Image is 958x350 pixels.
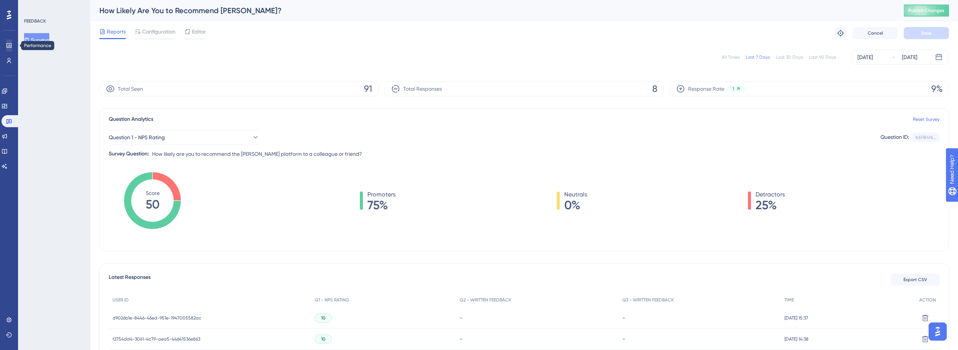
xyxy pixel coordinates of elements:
span: 8 [652,83,657,95]
a: Reset Survey [913,116,940,122]
tspan: Score [146,190,160,196]
div: - [460,335,614,342]
div: FEEDBACK [24,18,46,24]
div: Survey Question: [109,149,149,158]
span: 25% [755,199,785,211]
span: d9026b1e-8446-46ed-951e-1947005582ac [113,315,201,321]
span: 9% [931,83,943,95]
div: - [622,335,777,342]
span: Save [921,30,932,36]
span: Total Seen [118,84,143,93]
span: [DATE] 14:38 [784,336,809,342]
button: Save [904,27,949,39]
span: Configuration [142,27,175,36]
span: Reports [107,27,126,36]
div: [DATE] [902,53,917,62]
span: Latest Responses [109,273,151,286]
div: - [622,314,777,321]
div: [DATE] [857,53,873,62]
button: Publish Changes [904,5,949,17]
span: 75% [367,199,396,211]
span: Q3 - WRITTEN FEEDBACK [622,297,674,303]
span: Response Rate [688,84,724,93]
span: Detractors [755,190,785,199]
div: Question ID: [880,132,909,142]
div: How Likely Are You to Recommend [PERSON_NAME]? [99,5,885,16]
div: Last 30 Days [776,54,803,60]
span: [DATE] 15:37 [784,315,808,321]
span: Publish Changes [908,8,944,14]
span: 91 [364,83,372,95]
span: Question 1 - NPS Rating [109,133,165,142]
span: How likely are you to recommend the [PERSON_NAME] platform to a colleague or friend? [152,149,362,158]
span: USER ID [113,297,129,303]
tspan: 50 [146,197,160,212]
span: ACTION [919,297,936,303]
span: Total Responses [403,84,442,93]
span: 10 [321,315,326,321]
span: Export CSV [903,277,927,283]
div: All Times [722,54,740,60]
span: 10 [321,336,326,342]
button: Export CSV [891,274,940,286]
button: Question 1 - NPS Rating [109,130,259,145]
span: Question Analytics [109,115,153,124]
span: 1 [733,86,734,92]
button: Surveys [24,33,49,47]
span: Neutrals [564,190,587,199]
div: Last 7 Days [746,54,770,60]
span: Editor [192,27,206,36]
div: - [460,314,614,321]
button: Cancel [853,27,898,39]
span: Promoters [367,190,396,199]
span: Q1 - NPS RATING [315,297,349,303]
div: Last 90 Days [809,54,836,60]
span: f2754dd4-3061-4c79-aea5-44641536e863 [113,336,200,342]
span: Cancel [868,30,883,36]
span: Need Help? [18,2,47,11]
span: 0% [564,199,587,211]
div: b61184f6... [915,134,936,140]
span: Q2 - WRITTEN FEEDBACK [460,297,511,303]
iframe: UserGuiding AI Assistant Launcher [926,320,949,343]
span: TIME [784,297,794,303]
